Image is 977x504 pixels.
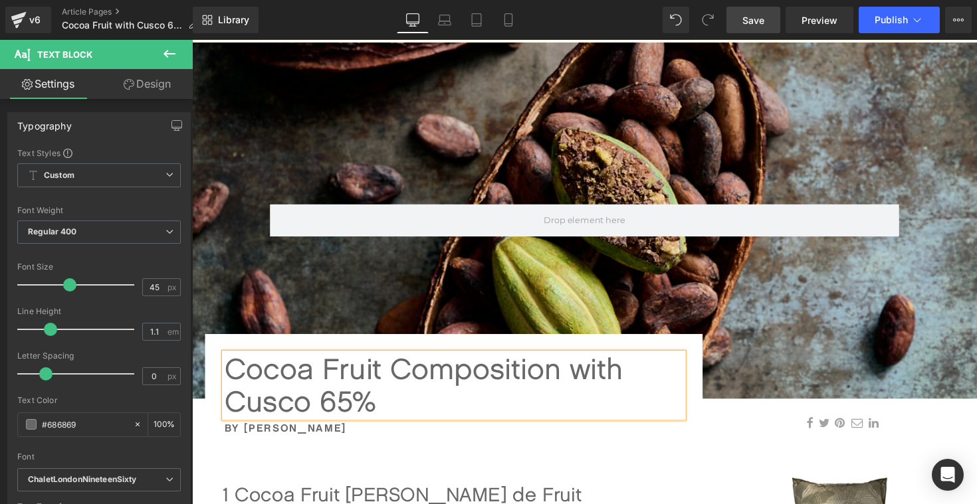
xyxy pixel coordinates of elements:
[28,474,137,485] i: ChaletLondonNineteenSixty
[33,387,503,408] h1: By [PERSON_NAME]
[148,413,180,436] div: %
[37,49,92,60] span: Text Block
[695,7,721,33] button: Redo
[42,417,127,432] input: Color
[859,7,940,33] button: Publish
[193,7,259,33] a: New Library
[33,321,503,387] div: Cocoa Fruit Composition with Cusco 65%
[167,283,179,292] span: px
[875,15,908,25] span: Publish
[28,226,77,236] b: Regular 400
[62,20,183,31] span: Cocoa Fruit with Cusco 65%
[429,7,461,33] a: Laptop
[167,327,179,336] span: em
[663,7,689,33] button: Undo
[167,372,179,380] span: px
[932,459,964,491] div: Open Intercom Messenger
[17,396,181,405] div: Text Color
[99,69,195,99] a: Design
[461,7,492,33] a: Tablet
[17,307,181,316] div: Line Height
[492,7,524,33] a: Mobile
[945,7,972,33] button: More
[802,13,837,27] span: Preview
[17,147,181,158] div: Text Styles
[44,170,74,181] b: Custom
[397,7,429,33] a: Desktop
[17,351,181,361] div: Letter Spacing
[17,113,72,131] div: Typography
[5,7,51,33] a: v6
[27,11,43,29] div: v6
[17,452,181,462] div: Font
[62,7,208,17] a: Article Pages
[17,262,181,272] div: Font Size
[742,13,764,27] span: Save
[786,7,853,33] a: Preview
[17,206,181,215] div: Font Weight
[218,14,249,26] span: Library
[31,455,801,477] div: 1 Cocoa Fruit [PERSON_NAME] de Fruit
